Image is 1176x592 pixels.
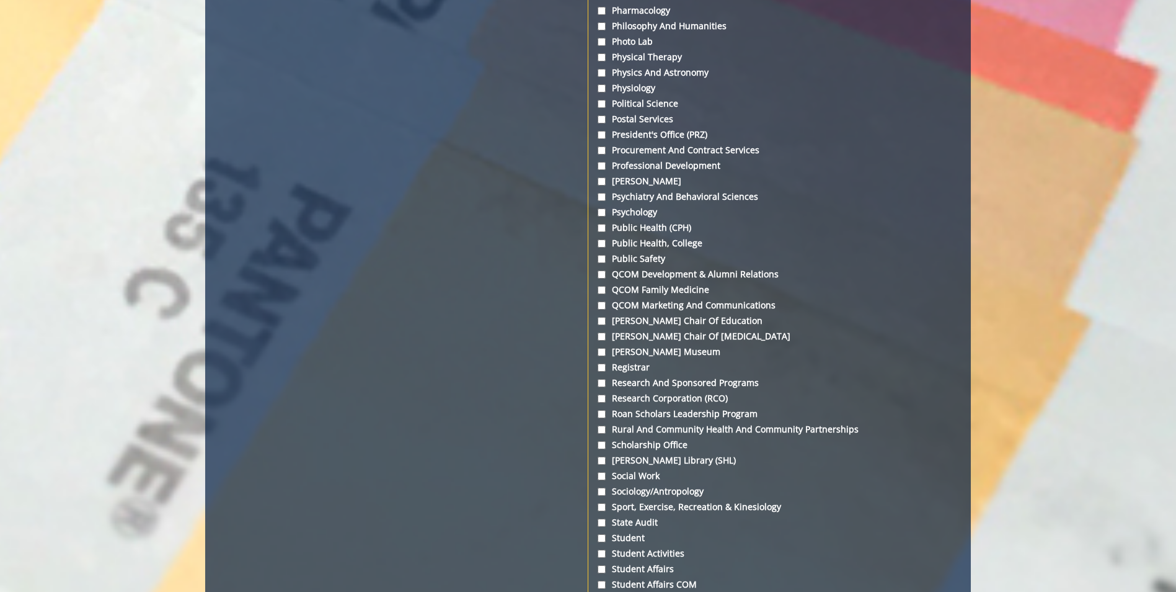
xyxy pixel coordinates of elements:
[598,66,960,79] label: Physics and Astronomy
[598,361,960,374] label: Registrar
[598,516,960,529] label: State Audit
[598,51,960,63] label: Physical Therapy
[598,144,960,156] label: Procurement and Contract Services
[598,439,960,451] label: Scholarship Office
[598,423,960,436] label: Rural and Community Health and Community Partnerships
[598,237,960,249] label: Public Health, College
[598,191,960,203] label: Psychiatry and Behavioral Sciences
[598,113,960,125] label: Postal Services
[598,315,960,327] label: [PERSON_NAME] Chair of Education
[598,578,960,591] label: Student Affairs COM
[598,299,960,312] label: QCOM Marketing and Communications
[598,97,960,110] label: Political Science
[598,222,960,234] label: Public Health (CPH)
[598,547,960,560] label: Student Activities
[598,346,960,358] label: [PERSON_NAME] Museum
[598,175,960,187] label: [PERSON_NAME]
[598,253,960,265] label: Public Safety
[598,470,960,482] label: Social Work
[598,284,960,296] label: QCOM Family Medicine
[598,82,960,94] label: Physiology
[598,377,960,389] label: Research and Sponsored Programs
[598,268,960,280] label: QCOM Development & Alumni Relations
[598,485,960,498] label: Sociology/Antropology
[598,20,960,32] label: Philosophy and Humanities
[598,532,960,544] label: Student
[598,4,960,17] label: Pharmacology
[598,454,960,467] label: [PERSON_NAME] Library (SHL)
[598,35,960,48] label: Photo Lab
[598,392,960,405] label: Research Corporation (RCO)
[598,501,960,513] label: Sport, Exercise, Recreation & Kinesiology
[598,563,960,575] label: Student Affairs
[598,206,960,218] label: Psychology
[598,128,960,141] label: President's Office (PRZ)
[598,159,960,172] label: Professional Development
[598,408,960,420] label: Roan Scholars Leadership Program
[598,330,960,343] label: [PERSON_NAME] Chair of [MEDICAL_DATA]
